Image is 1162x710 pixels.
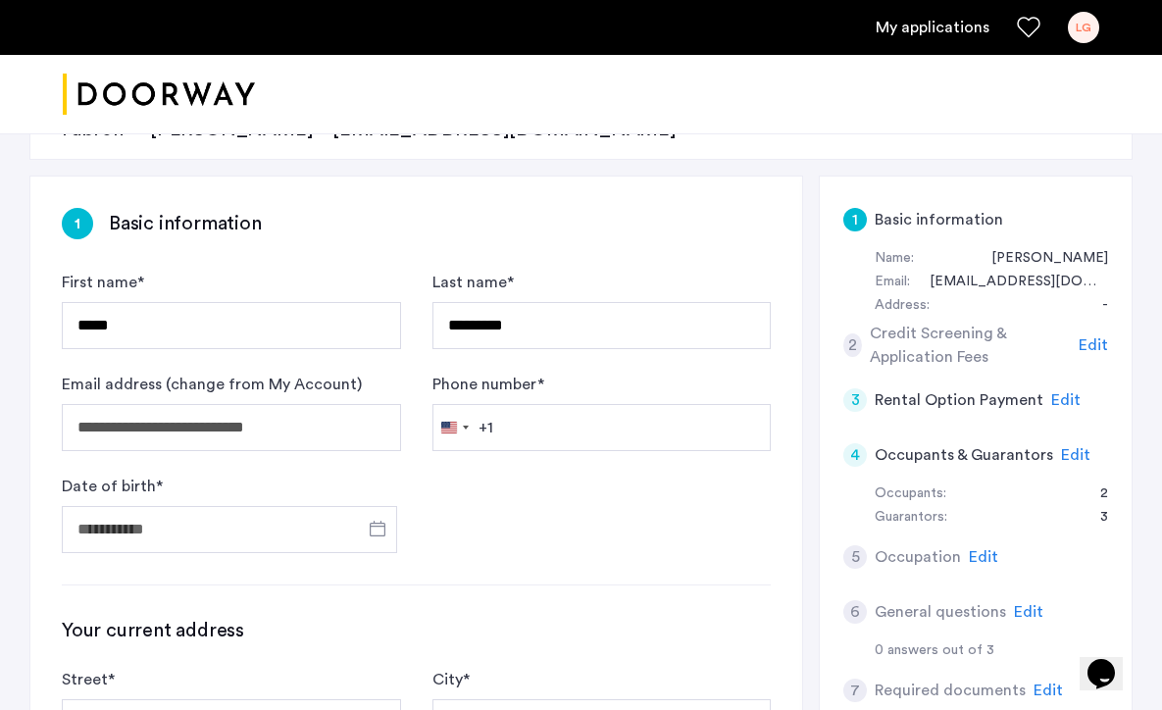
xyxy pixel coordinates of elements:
div: Louis Grandelli [972,247,1108,271]
a: Favorites [1017,16,1040,39]
div: 1 [62,208,93,239]
label: City * [432,668,470,691]
div: Guarantors: [875,506,947,530]
iframe: chat widget [1080,632,1142,690]
div: 3 [843,388,867,412]
div: 2 [843,333,862,357]
span: Edit [1079,337,1108,353]
span: Edit [969,549,998,565]
div: 2 [1081,482,1108,506]
span: Edit [1014,604,1043,620]
div: 3 [1081,506,1108,530]
div: 1 [843,208,867,231]
label: Date of birth * [62,475,163,498]
img: logo [63,58,255,131]
h5: General questions [875,600,1006,624]
button: Selected country [433,405,493,450]
div: Address: [875,294,930,318]
h5: Required documents [875,679,1026,702]
div: 4 [843,443,867,467]
h5: Rental Option Payment [875,388,1043,412]
label: Street * [62,668,115,691]
label: Last name * [432,271,514,294]
span: Edit [1051,392,1081,408]
button: Open calendar [366,517,389,540]
span: Edit [1034,683,1063,698]
div: 0 answers out of 3 [875,639,1108,663]
span: Edit [1061,447,1090,463]
h3: Your current address [62,617,771,644]
a: Cazamio logo [63,58,255,131]
label: Email address (change from My Account) [62,373,362,396]
a: My application [876,16,989,39]
h5: Credit Screening & Application Fees [870,322,1071,369]
div: +1 [479,416,493,439]
h5: Occupation [875,545,961,569]
label: First name * [62,271,144,294]
h5: Basic information [875,208,1003,231]
div: Name: [875,247,914,271]
div: - [1083,294,1108,318]
h5: Occupants & Guarantors [875,443,1053,467]
div: Email: [875,271,910,294]
label: Phone number * [432,373,544,396]
div: 6 [843,600,867,624]
div: 7 [843,679,867,702]
div: Occupants: [875,482,946,506]
div: grandellichristian@gmail.com [910,271,1108,294]
h3: Basic information [109,210,262,237]
div: LG [1068,12,1099,43]
div: 5 [843,545,867,569]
